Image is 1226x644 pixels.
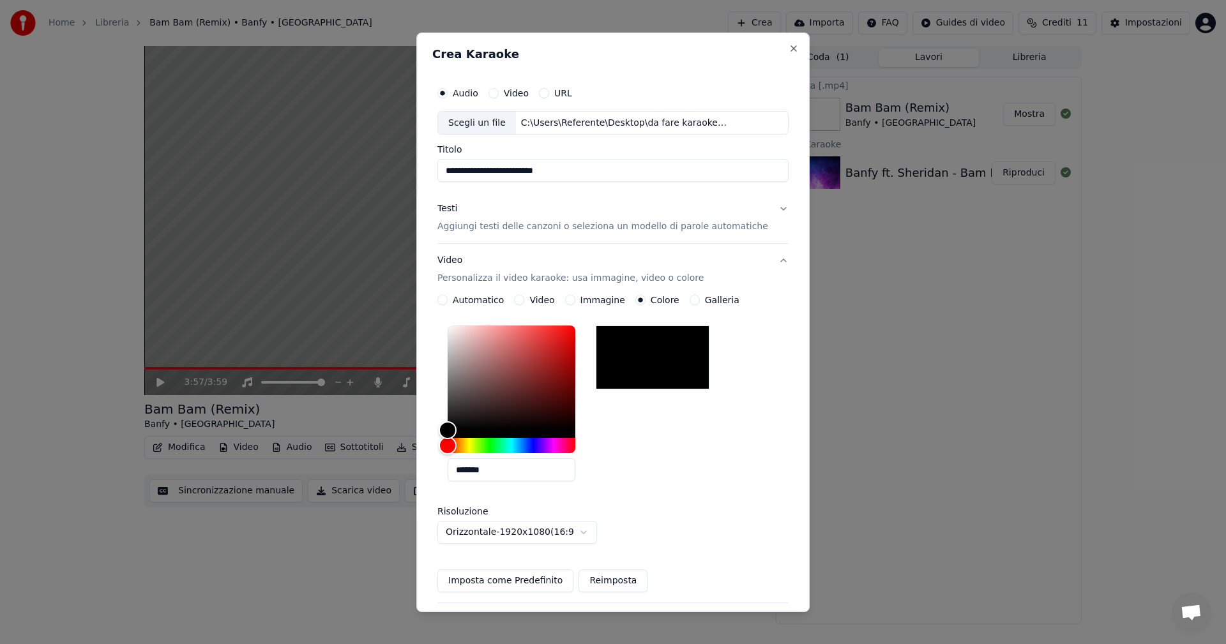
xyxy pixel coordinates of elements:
button: VideoPersonalizza il video karaoke: usa immagine, video o colore [437,244,789,295]
label: Immagine [580,296,625,304]
label: Video [504,88,529,97]
button: Imposta come Predefinito [437,569,573,592]
label: Audio [453,88,478,97]
label: Risoluzione [437,507,565,516]
h2: Crea Karaoke [432,48,794,59]
div: Testi [437,202,457,215]
button: Reimposta [579,569,647,592]
label: Titolo [437,145,789,154]
button: Avanzato [437,603,789,636]
p: Personalizza il video karaoke: usa immagine, video o colore [437,272,704,285]
div: Hue [448,438,575,453]
div: Scegli un file [438,111,516,134]
div: VideoPersonalizza il video karaoke: usa immagine, video o colore [437,295,789,603]
button: TestiAggiungi testi delle canzoni o seleziona un modello di parole automatiche [437,192,789,243]
div: Video [437,254,704,285]
label: Galleria [705,296,739,304]
div: Color [448,326,575,430]
label: URL [554,88,572,97]
label: Colore [651,296,679,304]
label: Automatico [453,296,504,304]
label: Video [529,296,554,304]
p: Aggiungi testi delle canzoni o seleziona un modello di parole automatiche [437,220,768,233]
div: C:\Users\Referente\Desktop\da fare karaoke\Geolier - I P' ME, TU P' TE.mp3 [516,116,733,129]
